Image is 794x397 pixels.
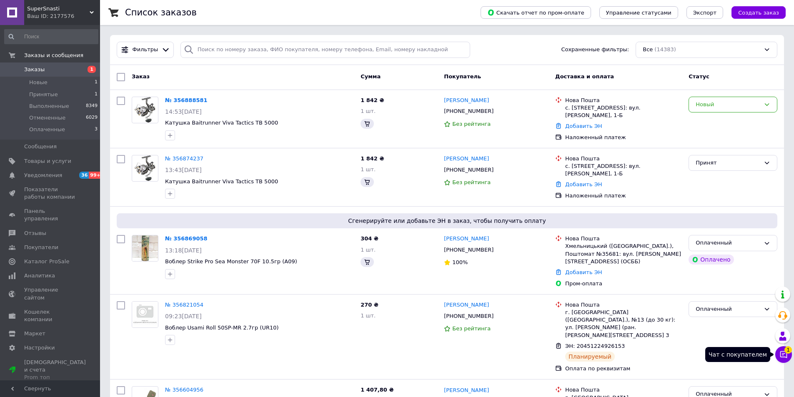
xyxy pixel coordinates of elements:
span: Каталог ProSale [24,258,69,265]
a: Фото товару [132,301,158,328]
span: 3 [95,126,98,133]
span: 1 [88,66,96,73]
div: с. [STREET_ADDRESS]: вул. [PERSON_NAME], 1-Б [565,104,682,119]
span: 100% [452,259,468,265]
div: Нова Пошта [565,155,682,162]
div: [PHONE_NUMBER] [442,311,495,322]
div: Нова Пошта [565,235,682,242]
div: Оплаченный [696,239,760,247]
span: 1 [95,91,98,98]
h1: Список заказов [125,7,197,17]
span: 1 шт. [361,247,376,253]
span: 270 ₴ [361,302,378,308]
button: Экспорт [686,6,723,19]
div: Нова Пошта [565,97,682,104]
div: [PHONE_NUMBER] [442,165,495,175]
span: Сохраненные фильтры: [561,46,629,54]
span: 304 ₴ [361,235,378,242]
a: Фото товару [132,97,158,123]
a: [PERSON_NAME] [444,97,489,105]
span: [DEMOGRAPHIC_DATA] и счета [24,359,86,382]
span: Показатели работы компании [24,186,77,201]
div: Принят [696,159,760,167]
span: SuperSnasti [27,5,90,12]
span: 09:23[DATE] [165,313,202,320]
span: Покупатель [444,73,481,80]
span: ЭН: 20451224926153 [565,343,625,349]
span: Без рейтинга [452,121,491,127]
span: 6029 [86,114,98,122]
a: [PERSON_NAME] [444,235,489,243]
div: Оплата по реквизитам [565,365,682,372]
a: Добавить ЭН [565,181,602,187]
span: Покупатели [24,244,58,251]
a: № 356821054 [165,302,203,308]
a: Добавить ЭН [565,269,602,275]
span: Скачать отчет по пром-оплате [487,9,584,16]
span: Оплаченные [29,126,65,133]
span: Отзывы [24,230,46,237]
span: Катушка Baitrunner Viva Tactics TB 5000 [165,178,278,185]
span: Фильтры [133,46,158,54]
span: 1 842 ₴ [361,97,384,103]
div: Оплачено [689,255,734,265]
span: Управление сайтом [24,286,77,301]
span: Все [643,46,653,54]
a: № 356888581 [165,97,208,103]
a: № 356874237 [165,155,203,162]
span: 1 407,80 ₴ [361,387,393,393]
div: Чат с покупателем [705,347,770,362]
input: Поиск по номеру заказа, ФИО покупателя, номеру телефона, Email, номеру накладной [180,42,471,58]
span: Доставка и оплата [555,73,614,80]
img: Фото товару [132,302,158,327]
span: 1 шт. [361,166,376,172]
span: (14383) [654,46,676,52]
span: Кошелек компании [24,308,77,323]
span: 1 842 ₴ [361,155,384,162]
span: Воблер Strike Pro Sea Monster 70F 10.5гр (A09) [165,258,297,265]
span: Отмененные [29,114,65,122]
div: [PHONE_NUMBER] [442,245,495,255]
div: Prom топ [24,374,86,381]
a: Воблер Usami Roll 50SP-MR 2.7гр (UR10) [165,325,279,331]
span: 13:43[DATE] [165,167,202,173]
div: Оплаченный [696,305,760,314]
button: Создать заказ [731,6,786,19]
div: Новый [696,100,760,109]
a: Создать заказ [723,9,786,15]
a: [PERSON_NAME] [444,301,489,309]
span: Панель управления [24,207,77,222]
a: № 356604956 [165,387,203,393]
span: 36 [79,172,89,179]
a: Фото товару [132,235,158,262]
span: 1 [95,79,98,86]
span: Экспорт [693,10,716,16]
div: Хмельницький ([GEOGRAPHIC_DATA].), Поштомат №35681: вул. [PERSON_NAME][STREET_ADDRESS] (ОСББ) [565,242,682,265]
div: Нова Пошта [565,386,682,394]
a: Добавить ЭН [565,123,602,129]
span: Уведомления [24,172,62,179]
div: г. [GEOGRAPHIC_DATA] ([GEOGRAPHIC_DATA].), №13 (до 30 кг): ул. [PERSON_NAME] (ран. [PERSON_NAME][... [565,309,682,339]
span: Сгенерируйте или добавьте ЭН в заказ, чтобы получить оплату [120,217,774,225]
div: [PHONE_NUMBER] [442,106,495,117]
a: № 356869058 [165,235,208,242]
a: Катушка Baitrunner Viva Tactics TB 5000 [165,120,278,126]
span: Статус [689,73,709,80]
span: Маркет [24,330,45,337]
img: Фото товару [134,97,155,123]
span: Настройки [24,344,55,352]
span: Заказ [132,73,150,80]
span: Без рейтинга [452,325,491,332]
div: Нова Пошта [565,301,682,309]
div: Ваш ID: 2177576 [27,12,100,20]
span: Управление статусами [606,10,671,16]
input: Поиск [4,29,98,44]
span: 1 шт. [361,108,376,114]
button: Чат с покупателем1 [775,346,792,363]
span: Заказы [24,66,45,73]
a: [PERSON_NAME] [444,387,489,395]
span: Создать заказ [738,10,779,16]
div: с. [STREET_ADDRESS]: вул. [PERSON_NAME], 1-Б [565,162,682,177]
